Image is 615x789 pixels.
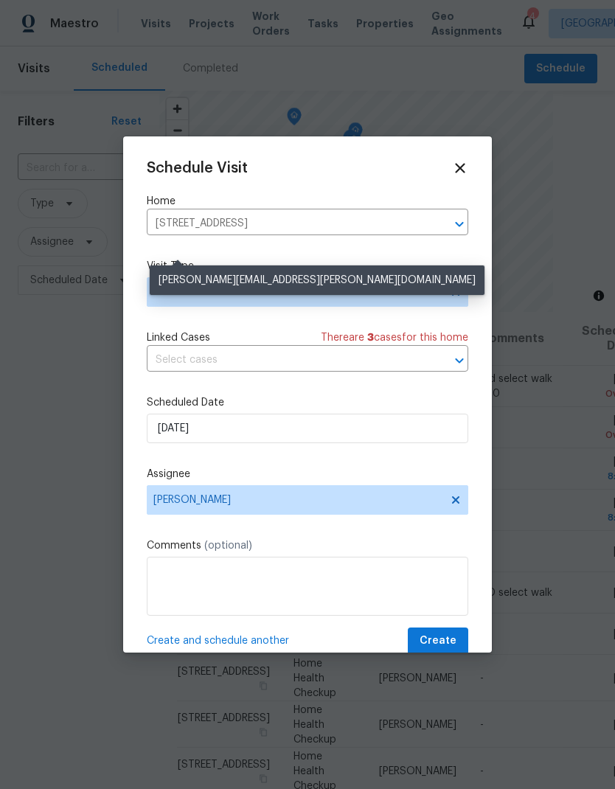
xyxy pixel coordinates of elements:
div: [PERSON_NAME][EMAIL_ADDRESS][PERSON_NAME][DOMAIN_NAME] [150,265,484,295]
span: Linked Cases [147,330,210,345]
input: Enter in an address [147,212,427,235]
label: Scheduled Date [147,395,468,410]
label: Visit Type [147,259,468,274]
span: Create [420,632,456,650]
input: Select cases [147,349,427,372]
span: (optional) [204,541,252,551]
span: Create and schedule another [147,633,289,648]
label: Comments [147,538,468,553]
input: M/D/YYYY [147,414,468,443]
span: 3 [367,333,374,343]
span: Close [452,160,468,176]
label: Assignee [147,467,468,482]
button: Open [449,350,470,371]
span: [PERSON_NAME] [153,494,442,506]
span: There are case s for this home [321,330,468,345]
label: Home [147,194,468,209]
button: Create [408,628,468,655]
span: Schedule Visit [147,161,248,175]
button: Open [449,214,470,234]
